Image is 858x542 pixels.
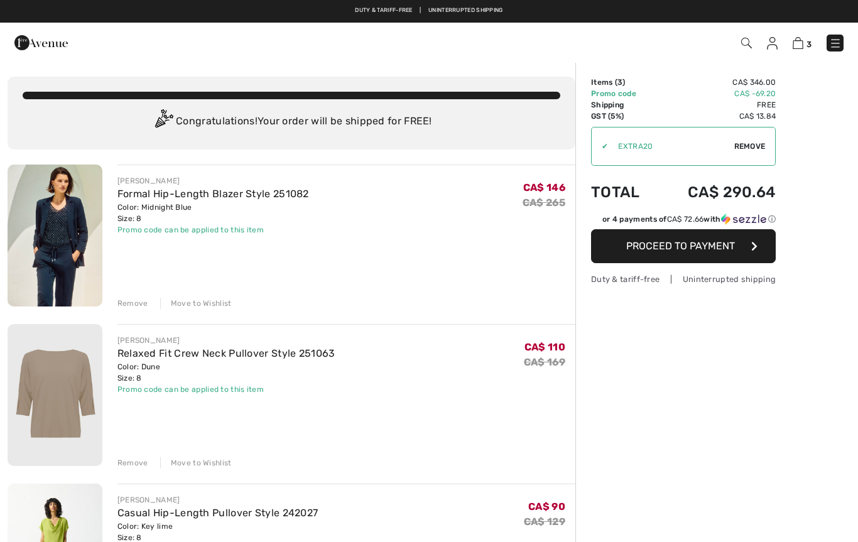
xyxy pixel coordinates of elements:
[524,516,565,528] s: CA$ 129
[667,215,704,224] span: CA$ 72.66
[617,78,622,87] span: 3
[592,141,608,152] div: ✔
[767,37,778,50] img: My Info
[591,229,776,263] button: Proceed to Payment
[734,141,766,152] span: Remove
[117,457,148,469] div: Remove
[14,30,68,55] img: 1ère Avenue
[160,457,232,469] div: Move to Wishlist
[524,356,565,368] s: CA$ 169
[160,298,232,309] div: Move to Wishlist
[117,298,148,309] div: Remove
[117,224,309,236] div: Promo code can be applied to this item
[657,99,776,111] td: Free
[151,109,176,134] img: Congratulation2.svg
[657,111,776,122] td: CA$ 13.84
[721,214,766,225] img: Sezzle
[8,165,102,306] img: Formal Hip-Length Blazer Style 251082
[829,37,842,50] img: Menu
[523,197,565,209] s: CA$ 265
[657,77,776,88] td: CA$ 346.00
[793,35,812,50] a: 3
[591,273,776,285] div: Duty & tariff-free | Uninterrupted shipping
[806,40,812,49] span: 3
[117,188,309,200] a: Formal Hip-Length Blazer Style 251082
[14,36,68,48] a: 1ère Avenue
[23,109,560,134] div: Congratulations! Your order will be shipped for FREE!
[117,361,335,384] div: Color: Dune Size: 8
[657,171,776,214] td: CA$ 290.64
[524,341,565,353] span: CA$ 110
[657,88,776,99] td: CA$ -69.20
[117,494,318,506] div: [PERSON_NAME]
[523,182,565,193] span: CA$ 146
[8,324,102,466] img: Relaxed Fit Crew Neck Pullover Style 251063
[591,77,657,88] td: Items ( )
[117,384,335,395] div: Promo code can be applied to this item
[117,507,318,519] a: Casual Hip-Length Pullover Style 242027
[626,240,735,252] span: Proceed to Payment
[591,88,657,99] td: Promo code
[117,202,309,224] div: Color: Midnight Blue Size: 8
[602,214,776,225] div: or 4 payments of with
[608,127,734,165] input: Promo code
[591,214,776,229] div: or 4 payments ofCA$ 72.66withSezzle Click to learn more about Sezzle
[117,335,335,346] div: [PERSON_NAME]
[591,111,657,122] td: GST (5%)
[117,175,309,187] div: [PERSON_NAME]
[591,99,657,111] td: Shipping
[117,347,335,359] a: Relaxed Fit Crew Neck Pullover Style 251063
[591,171,657,214] td: Total
[793,37,803,49] img: Shopping Bag
[741,38,752,48] img: Search
[528,501,565,512] span: CA$ 90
